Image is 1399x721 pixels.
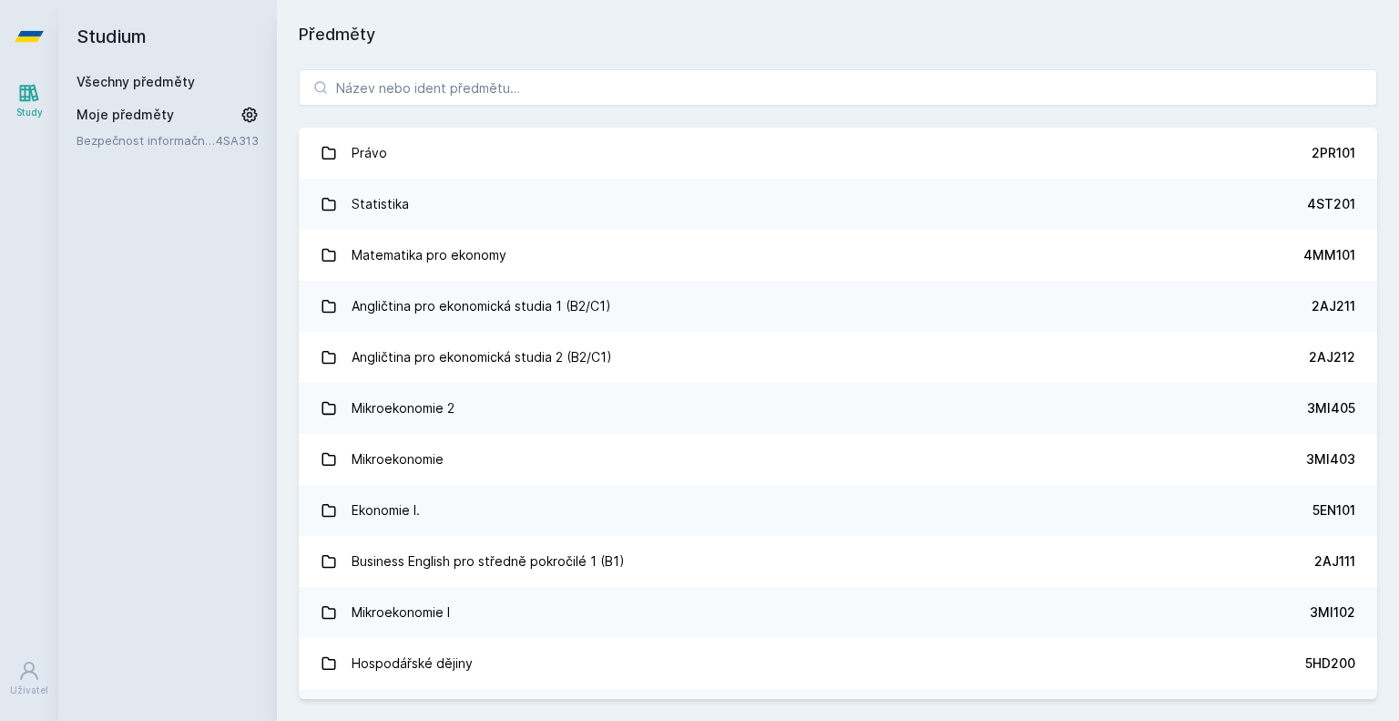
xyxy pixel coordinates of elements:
[352,339,612,376] div: Angličtina pro ekonomická studia 2 (B2/C1)
[77,74,195,89] a: Všechny předměty
[1305,654,1355,673] div: 5HD200
[352,237,506,273] div: Matematika pro ekonomy
[299,536,1377,587] a: Business English pro středně pokročilé 1 (B1) 2AJ111
[299,485,1377,536] a: Ekonomie I. 5EN101
[299,230,1377,281] a: Matematika pro ekonomy 4MM101
[1312,501,1355,520] div: 5EN101
[1314,552,1355,571] div: 2AJ111
[299,69,1377,106] input: Název nebo ident předmětu…
[299,179,1377,230] a: Statistika 4ST201
[299,22,1377,47] h1: Předměty
[299,638,1377,689] a: Hospodářské dějiny 5HD200
[1307,195,1355,213] div: 4ST201
[352,594,450,631] div: Mikroekonomie I
[1312,297,1355,315] div: 2AJ211
[16,106,43,119] div: Study
[1310,603,1355,622] div: 3MI102
[352,645,473,682] div: Hospodářské dějiny
[299,587,1377,638] a: Mikroekonomie I 3MI102
[77,106,174,124] span: Moje předměty
[1312,144,1355,162] div: 2PR101
[216,133,259,148] a: 4SA313
[352,186,409,222] div: Statistika
[4,651,55,706] a: Uživatel
[352,390,454,427] div: Mikroekonomie 2
[299,383,1377,434] a: Mikroekonomie 2 3MI405
[352,288,611,324] div: Angličtina pro ekonomická studia 1 (B2/C1)
[1309,348,1355,366] div: 2AJ212
[1307,399,1355,417] div: 3MI405
[1306,450,1355,469] div: 3MI403
[77,131,216,149] a: Bezpečnost informačních systémů
[352,492,420,529] div: Ekonomie I.
[299,332,1377,383] a: Angličtina pro ekonomická studia 2 (B2/C1) 2AJ212
[299,128,1377,179] a: Právo 2PR101
[352,543,625,580] div: Business English pro středně pokročilé 1 (B1)
[10,684,48,697] div: Uživatel
[1303,246,1355,264] div: 4MM101
[299,281,1377,332] a: Angličtina pro ekonomická studia 1 (B2/C1) 2AJ211
[352,441,444,478] div: Mikroekonomie
[299,434,1377,485] a: Mikroekonomie 3MI403
[352,135,387,171] div: Právo
[4,73,55,129] a: Study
